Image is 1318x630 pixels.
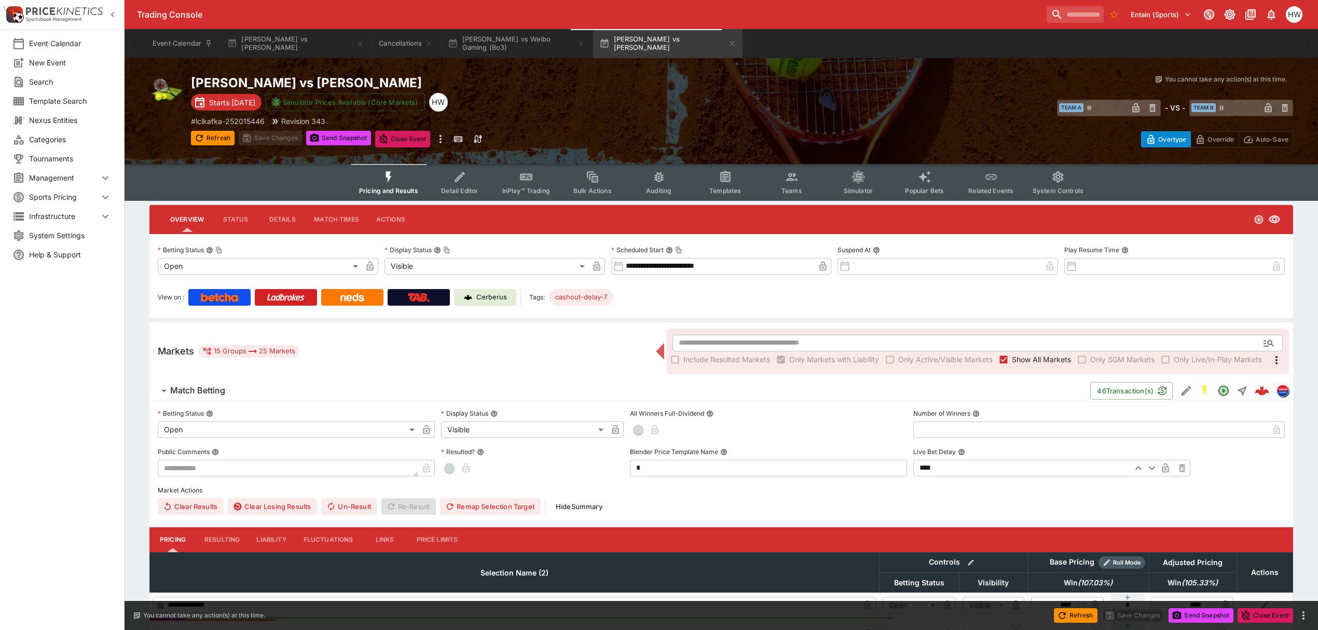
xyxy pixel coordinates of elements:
[675,246,682,254] button: Copy To Clipboard
[29,230,112,241] span: System Settings
[202,345,295,358] div: 15 Groups 25 Markets
[1033,187,1083,195] span: System Controls
[162,207,212,232] button: Overview
[550,498,609,515] button: HideSummary
[381,498,436,515] span: Re-Result
[1106,6,1122,23] button: No Bookmarks
[209,97,255,108] p: Starts [DATE]
[1252,380,1272,401] a: f5df3622-2ef6-43e8-b094-35364f3261dd
[248,527,295,552] button: Liability
[385,245,432,254] p: Display Status
[477,448,484,456] button: Resulted?
[441,187,478,195] span: Detail Editor
[29,211,99,222] span: Infrastructure
[266,93,425,111] button: Simulator Prices Available (Core Markets)
[1255,384,1269,398] div: f5df3622-2ef6-43e8-b094-35364f3261dd
[1046,556,1099,569] div: Base Pricing
[1238,608,1293,623] button: Close Event
[1177,381,1196,400] button: Edit Detail
[373,29,440,58] button: Cancellations
[429,93,448,112] div: Harry Walker
[29,153,112,164] span: Tournaments
[1121,246,1129,254] button: Play Resume Time
[434,246,441,254] button: Display StatusCopy To Clipboard
[26,7,103,15] img: PriceKinetics
[440,498,541,515] button: Remap Selection Target
[611,245,664,254] p: Scheduled Start
[1262,5,1281,24] button: Notifications
[502,187,550,195] span: InPlay™ Trading
[1174,354,1262,365] span: Only Live/In-Play Markets
[630,447,718,456] p: Blender Price Template Name
[1124,6,1198,23] button: Select Tenant
[1148,552,1237,572] th: Adjusted Pricing
[201,293,238,302] img: Betcha
[1064,245,1119,254] p: Play Resume Time
[1090,382,1173,400] button: 46Transaction(s)
[29,134,112,145] span: Categories
[709,187,741,195] span: Templates
[442,29,591,58] button: [PERSON_NAME] vs Weibo Gaming (Bo3)
[1012,354,1071,365] span: Show All Markets
[267,293,305,302] img: Ladbrokes
[913,447,956,456] p: Live Bet Delay
[454,289,516,306] a: Cerberus
[1241,5,1260,24] button: Documentation
[306,207,367,232] button: Match Times
[149,380,1090,401] button: Match Betting
[441,421,607,438] div: Visible
[1190,131,1239,147] button: Override
[1047,6,1104,23] input: search
[1054,608,1097,623] button: Refresh
[143,611,265,620] p: You cannot take any action(s) at this time.
[529,289,545,306] label: Tags:
[228,498,317,515] button: Clear Losing Results
[683,354,770,365] span: Include Resulted Markets
[1109,558,1145,567] span: Roll Mode
[1141,131,1191,147] button: Overtype
[158,498,224,515] button: Clear Results
[408,527,466,552] button: Price Limits
[1169,608,1233,623] button: Send Snapshot
[29,76,112,87] span: Search
[1259,334,1278,352] button: Open
[1233,381,1252,400] button: Straight
[838,245,871,254] p: Suspend At
[958,448,965,456] button: Live Bet Delay
[158,289,184,306] label: View on :
[158,409,204,418] p: Betting Status
[29,95,112,106] span: Template Search
[630,409,704,418] p: All Winners Full-Dividend
[434,131,447,147] button: more
[1255,384,1269,398] img: logo-cerberus--red.svg
[375,131,431,147] button: Close Event
[29,172,99,183] span: Management
[295,527,362,552] button: Fluctuations
[573,187,612,195] span: Bulk Actions
[191,75,742,91] h2: Copy To Clipboard
[29,115,112,126] span: Nexus Entities
[212,448,219,456] button: Public Comments
[646,187,671,195] span: Auditing
[29,57,112,68] span: New Event
[3,4,24,25] img: PriceKinetics Logo
[158,245,204,254] p: Betting Status
[29,249,112,260] span: Help & Support
[913,409,970,418] p: Number of Winners
[972,410,980,417] button: Number of Winners
[464,293,472,302] img: Cerberus
[191,116,265,127] p: Copy To Clipboard
[362,527,408,552] button: Links
[549,292,613,303] span: cashout-delay-7
[1239,131,1293,147] button: Auto-Save
[1277,385,1288,396] img: lclkafka
[206,246,213,254] button: Betting StatusCopy To Clipboard
[1254,214,1264,225] svg: Open
[666,246,673,254] button: Scheduled StartCopy To Clipboard
[321,498,377,515] button: Un-Result
[221,29,370,58] button: [PERSON_NAME] vs [PERSON_NAME]
[1165,102,1185,113] h6: - VS -
[158,483,1285,498] label: Market Actions
[359,187,418,195] span: Pricing and Results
